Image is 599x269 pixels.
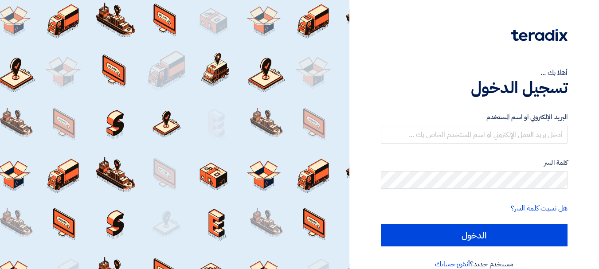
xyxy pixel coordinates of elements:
label: البريد الإلكتروني او اسم المستخدم [381,112,568,122]
h1: تسجيل الدخول [381,78,568,97]
div: أهلا بك ... [381,67,568,78]
input: أدخل بريد العمل الإلكتروني او اسم المستخدم الخاص بك ... [381,126,568,144]
label: كلمة السر [381,158,568,168]
a: هل نسيت كلمة السر؟ [511,203,568,214]
input: الدخول [381,224,568,246]
img: Teradix logo [511,29,568,41]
